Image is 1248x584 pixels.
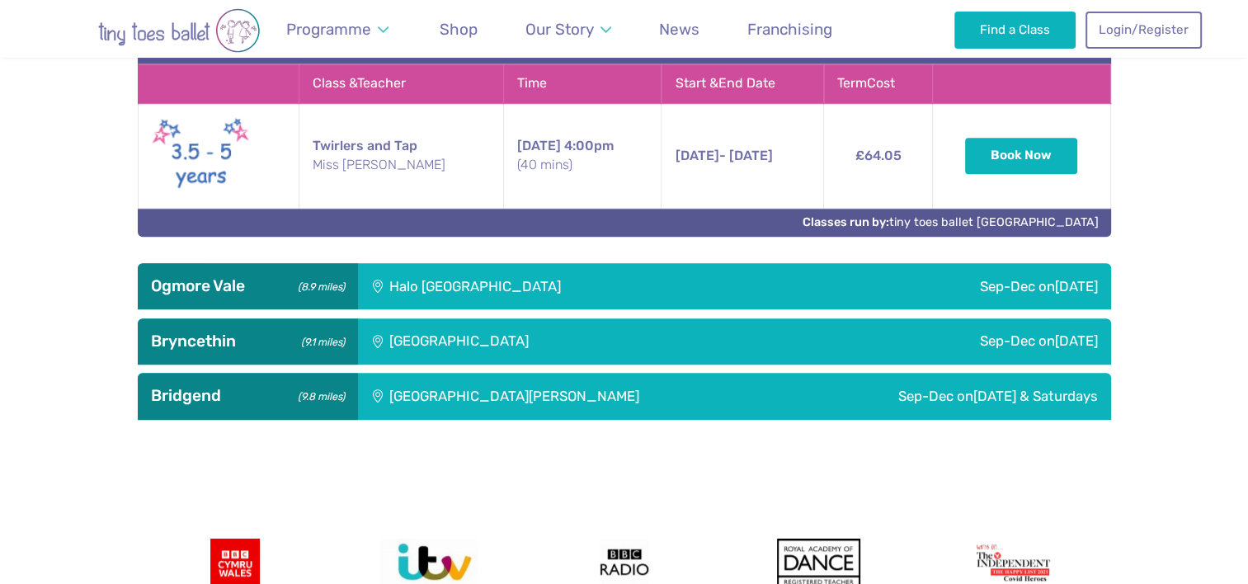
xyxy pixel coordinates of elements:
[652,10,708,49] a: News
[954,12,1076,48] a: Find a Class
[973,388,1098,404] span: [DATE] & Saturdays
[662,64,824,103] th: Start & End Date
[784,373,1111,419] div: Sep-Dec on
[659,20,699,39] span: News
[358,373,784,419] div: [GEOGRAPHIC_DATA][PERSON_NAME]
[1055,278,1098,294] span: [DATE]
[965,138,1077,174] button: Book Now
[1055,332,1098,349] span: [DATE]
[286,20,371,39] span: Programme
[810,263,1111,309] div: Sep-Dec on
[517,10,619,49] a: Our Story
[525,20,594,39] span: Our Story
[295,332,344,349] small: (9.1 miles)
[432,10,486,49] a: Shop
[152,114,251,198] img: Twirlers New (May 2025)
[503,64,662,103] th: Time
[747,20,832,39] span: Franchising
[517,138,561,153] span: [DATE]
[675,148,718,163] span: [DATE]
[313,156,490,174] small: Miss [PERSON_NAME]
[279,10,397,49] a: Programme
[740,10,841,49] a: Franchising
[151,276,345,296] h3: Ogmore Vale
[824,64,933,103] th: Term Cost
[517,156,648,174] small: (40 mins)
[151,332,345,351] h3: Bryncethin
[803,215,889,229] strong: Classes run by:
[292,386,344,403] small: (9.8 miles)
[358,318,780,365] div: [GEOGRAPHIC_DATA]
[503,103,662,208] td: 4:00pm
[358,263,810,309] div: Halo [GEOGRAPHIC_DATA]
[299,103,503,208] td: Twirlers and Tap
[151,386,345,406] h3: Bridgend
[47,8,311,53] img: tiny toes ballet
[1086,12,1201,48] a: Login/Register
[440,20,478,39] span: Shop
[824,103,933,208] td: £64.05
[292,276,344,294] small: (8.9 miles)
[299,64,503,103] th: Class & Teacher
[780,318,1111,365] div: Sep-Dec on
[803,215,1099,229] a: Classes run by:tiny toes ballet [GEOGRAPHIC_DATA]
[675,148,772,163] span: - [DATE]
